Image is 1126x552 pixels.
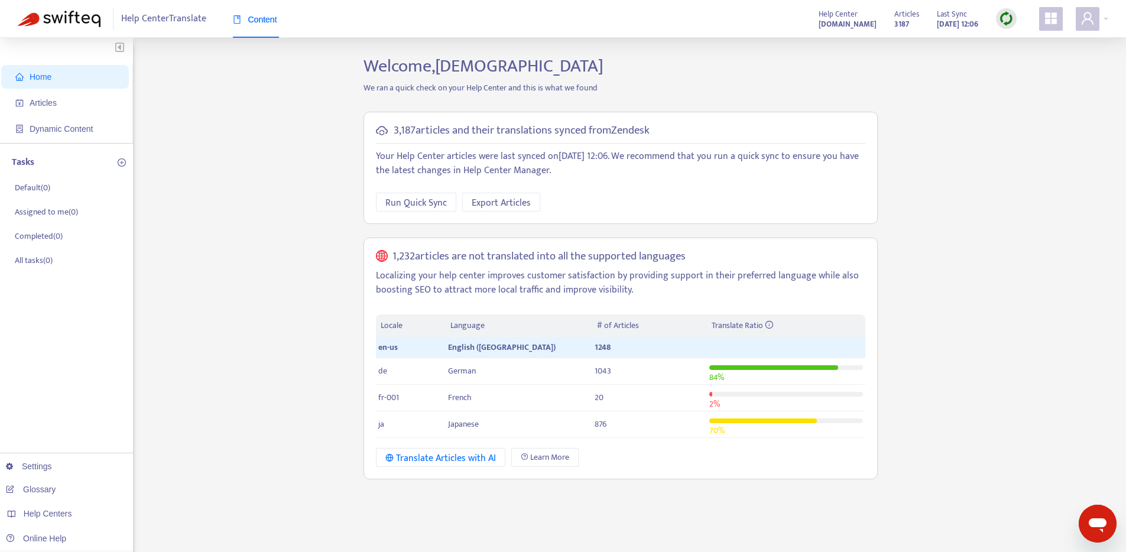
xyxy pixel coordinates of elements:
a: [DOMAIN_NAME] [819,17,877,31]
strong: [DOMAIN_NAME] [819,18,877,31]
span: Help Centers [24,509,72,518]
span: appstore [1044,11,1058,25]
img: Swifteq [18,11,100,27]
a: Online Help [6,534,66,543]
span: cloud-sync [376,125,388,137]
p: Tasks [12,155,34,170]
span: 70 % [709,424,725,437]
th: # of Articles [592,314,706,337]
span: Last Sync [937,8,967,21]
span: French [448,391,472,404]
h5: 3,187 articles and their translations synced from Zendesk [394,124,650,138]
th: Locale [376,314,446,337]
span: Help Center Translate [121,8,206,30]
span: book [233,15,241,24]
span: 1248 [595,340,611,354]
iframe: Button to launch messaging window [1079,505,1117,543]
span: Help Center [819,8,858,21]
th: Language [446,314,592,337]
span: user [1080,11,1095,25]
span: Welcome, [DEMOGRAPHIC_DATA] [364,51,603,81]
strong: [DATE] 12:06 [937,18,978,31]
p: Completed ( 0 ) [15,230,63,242]
span: 876 [595,417,606,431]
div: Translate Articles with AI [385,451,496,466]
span: ja [378,417,384,431]
span: German [448,364,476,378]
p: Default ( 0 ) [15,181,50,194]
p: Your Help Center articles were last synced on [DATE] 12:06 . We recommend that you run a quick sy... [376,150,865,178]
span: 1043 [595,364,611,378]
span: 20 [595,391,603,404]
a: Learn More [511,448,579,467]
span: Articles [30,98,57,108]
span: Home [30,72,51,82]
p: We ran a quick check on your Help Center and this is what we found [355,82,887,94]
button: Translate Articles with AI [376,448,505,467]
span: home [15,73,24,81]
a: Settings [6,462,52,471]
span: Content [233,15,277,24]
p: Localizing your help center improves customer satisfaction by providing support in their preferre... [376,269,865,297]
span: Japanese [448,417,479,431]
strong: 3187 [894,18,909,31]
span: 2 % [709,397,720,411]
span: Export Articles [472,196,531,210]
span: account-book [15,99,24,107]
p: All tasks ( 0 ) [15,254,53,267]
div: Translate Ratio [712,319,861,332]
span: Learn More [530,451,569,464]
span: Run Quick Sync [385,196,447,210]
span: global [376,250,388,264]
span: de [378,364,387,378]
a: Glossary [6,485,56,494]
img: sync.dc5367851b00ba804db3.png [999,11,1014,26]
span: 84 % [709,371,724,384]
button: Export Articles [462,193,540,212]
span: en-us [378,340,398,354]
span: container [15,125,24,133]
span: Articles [894,8,919,21]
span: Dynamic Content [30,124,93,134]
span: English ([GEOGRAPHIC_DATA]) [448,340,556,354]
span: fr-001 [378,391,399,404]
h5: 1,232 articles are not translated into all the supported languages [392,250,686,264]
span: plus-circle [118,158,126,167]
button: Run Quick Sync [376,193,456,212]
p: Assigned to me ( 0 ) [15,206,78,218]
